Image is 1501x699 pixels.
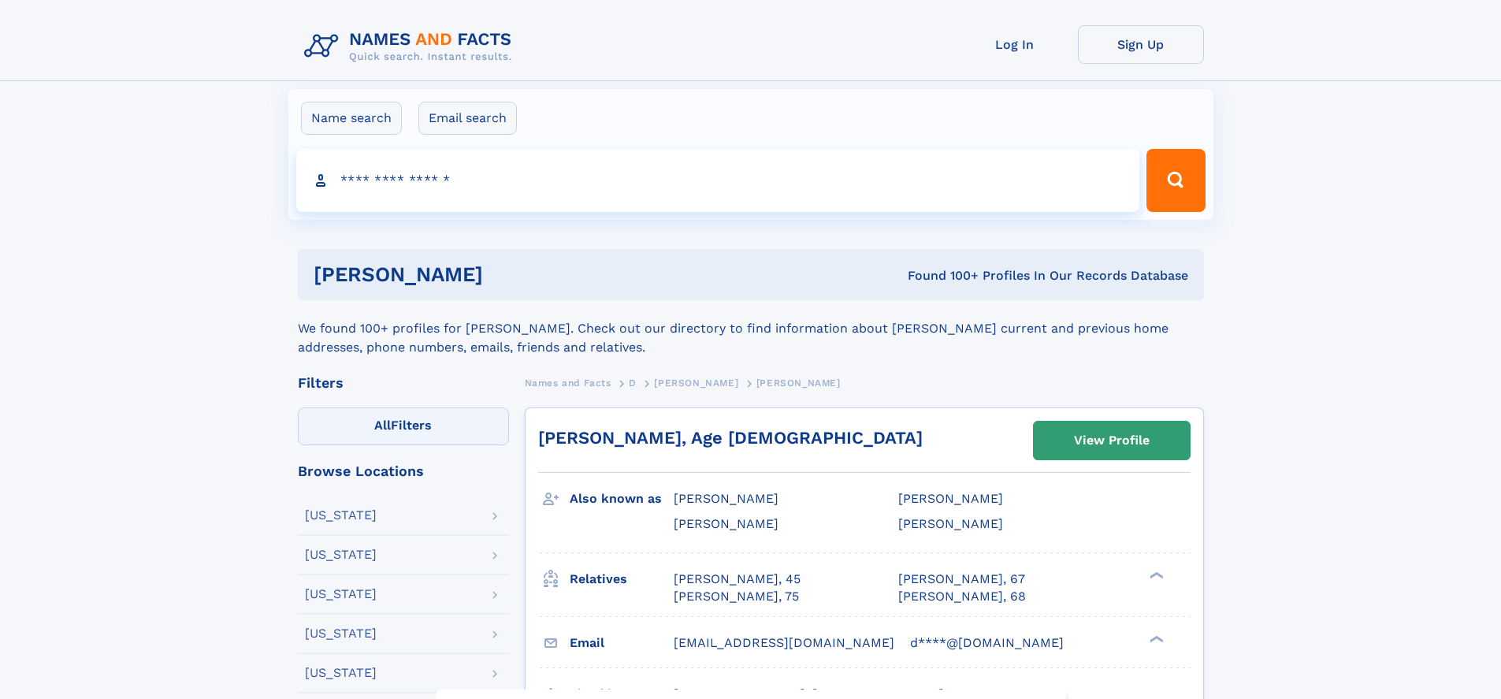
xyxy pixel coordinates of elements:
[898,571,1025,588] a: [PERSON_NAME], 67
[305,509,377,522] div: [US_STATE]
[952,25,1078,64] a: Log In
[374,418,391,433] span: All
[674,516,778,531] span: [PERSON_NAME]
[298,300,1204,357] div: We found 100+ profiles for [PERSON_NAME]. Check out our directory to find information about [PERS...
[301,102,402,135] label: Name search
[1146,149,1205,212] button: Search Button
[570,485,674,512] h3: Also known as
[674,635,894,650] span: [EMAIL_ADDRESS][DOMAIN_NAME]
[298,407,509,445] label: Filters
[298,25,525,68] img: Logo Names and Facts
[674,491,778,506] span: [PERSON_NAME]
[298,376,509,390] div: Filters
[305,588,377,600] div: [US_STATE]
[695,267,1188,284] div: Found 100+ Profiles In Our Records Database
[1146,634,1165,644] div: ❯
[296,149,1140,212] input: search input
[674,571,801,588] a: [PERSON_NAME], 45
[629,377,637,389] span: D
[570,630,674,656] h3: Email
[674,588,799,605] a: [PERSON_NAME], 75
[570,566,674,593] h3: Relatives
[305,667,377,679] div: [US_STATE]
[898,588,1026,605] a: [PERSON_NAME], 68
[314,265,696,284] h1: [PERSON_NAME]
[654,373,738,392] a: [PERSON_NAME]
[1074,422,1150,459] div: View Profile
[1146,570,1165,580] div: ❯
[305,627,377,640] div: [US_STATE]
[538,428,923,448] a: [PERSON_NAME], Age [DEMOGRAPHIC_DATA]
[756,377,841,389] span: [PERSON_NAME]
[305,548,377,561] div: [US_STATE]
[629,373,637,392] a: D
[1078,25,1204,64] a: Sign Up
[898,516,1003,531] span: [PERSON_NAME]
[1034,422,1190,459] a: View Profile
[418,102,517,135] label: Email search
[525,373,611,392] a: Names and Facts
[654,377,738,389] span: [PERSON_NAME]
[298,464,509,478] div: Browse Locations
[898,491,1003,506] span: [PERSON_NAME]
